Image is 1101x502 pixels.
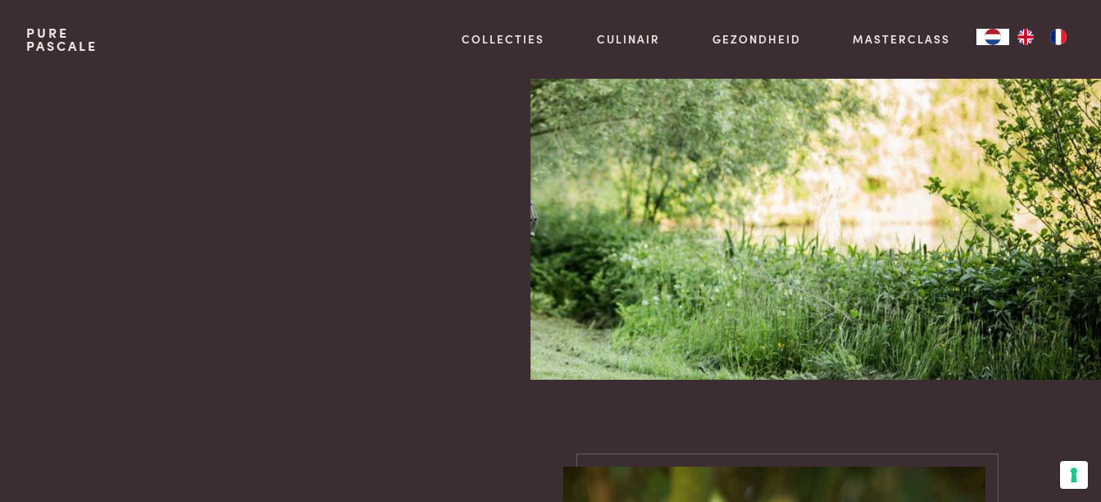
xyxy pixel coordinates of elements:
a: Culinair [597,30,660,48]
a: EN [1009,29,1042,45]
aside: Language selected: Nederlands [976,29,1075,45]
button: Uw voorkeuren voor toestemming voor trackingtechnologieën [1060,461,1088,489]
a: Masterclass [853,30,950,48]
a: Gezondheid [712,30,801,48]
a: PurePascale [26,26,98,52]
a: Collecties [462,30,544,48]
ul: Language list [1009,29,1075,45]
a: NL [976,29,1009,45]
div: Language [976,29,1009,45]
a: FR [1042,29,1075,45]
